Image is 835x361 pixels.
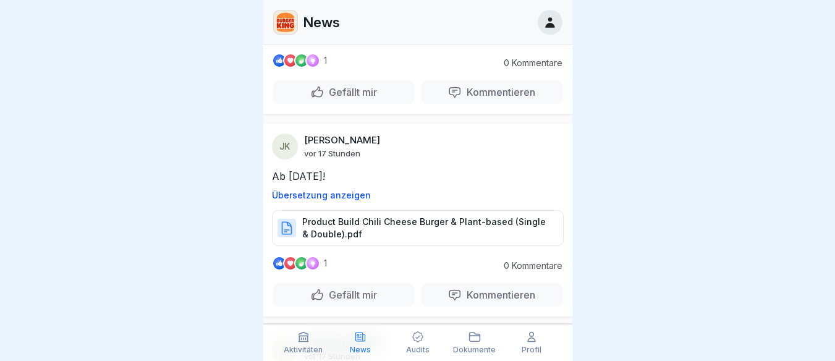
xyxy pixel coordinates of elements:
div: JK [272,134,298,159]
p: 0 Kommentare [494,58,562,68]
p: Profil [522,346,541,354]
p: 0 Kommentare [494,261,562,271]
p: Dokumente [453,346,496,354]
p: Übersetzung anzeigen [272,190,564,200]
img: w2f18lwxr3adf3talrpwf6id.png [274,11,297,34]
p: 1 [324,56,327,66]
p: Kommentieren [462,86,535,98]
p: News [350,346,371,354]
p: Audits [406,346,430,354]
p: vor 17 Stunden [304,148,360,158]
p: Kommentieren [462,289,535,301]
p: 1 [324,258,327,268]
p: Gefällt mir [324,86,377,98]
p: Aktivitäten [284,346,323,354]
p: Ab [DATE]! [272,169,564,183]
p: Product Build Chili Cheese Burger & Plant-based (Single & Double).pdf [302,216,551,240]
p: [PERSON_NAME] [304,135,380,146]
p: Gefällt mir [324,289,377,301]
p: News [303,14,340,30]
a: Product Build Chili Cheese Burger & Plant-based (Single & Double).pdf [272,227,564,240]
